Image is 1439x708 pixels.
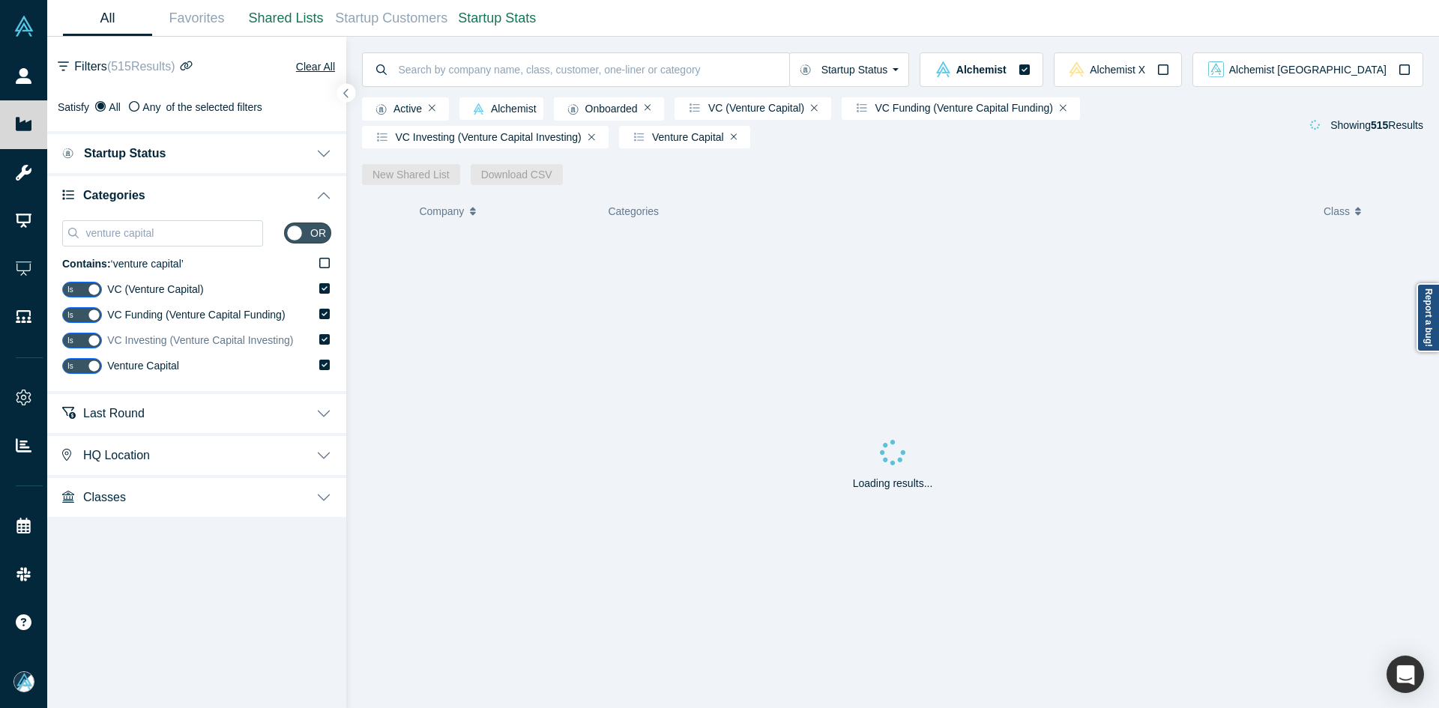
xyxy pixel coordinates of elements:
input: Search by company name, class, customer, one-liner or category [397,52,789,87]
button: Startup Status [47,131,346,173]
img: Alchemist Vault Logo [13,16,34,37]
button: HQ Location [47,433,346,475]
button: Remove Filter [645,103,651,113]
img: Startup status [567,103,579,115]
span: Any [142,101,160,113]
span: Classes [83,490,126,504]
span: Alchemist [466,103,537,115]
img: Mia Scott's Account [13,671,34,692]
span: Class [1324,196,1350,227]
span: VC Investing (Venture Capital Investing) [107,334,293,346]
span: Venture Capital [107,360,179,372]
button: Classes [47,475,346,517]
button: Remove Filter [588,132,595,142]
span: VC Funding (Venture Capital Funding) [107,309,285,321]
span: HQ Location [83,448,150,462]
button: alchemist_aj Vault LogoAlchemist [GEOGRAPHIC_DATA] [1192,52,1423,87]
span: Active [369,103,422,115]
input: Search Categories [84,223,262,243]
span: VC (Venture Capital) [681,103,804,113]
button: Download CSV [471,164,563,185]
span: Venture Capital [626,132,724,142]
button: Categories [47,173,346,215]
span: Company [419,196,464,227]
span: Alchemist X [1090,64,1145,75]
span: All [109,101,121,113]
span: VC Funding (Venture Capital Funding) [848,103,1053,113]
button: Remove Filter [731,132,737,142]
span: Startup Status [84,146,166,160]
button: New Shared List [362,164,460,185]
button: Remove Filter [811,103,818,113]
span: Categories [608,205,659,217]
span: Filters [74,58,175,76]
span: Alchemist [GEOGRAPHIC_DATA] [1229,64,1387,75]
button: Clear All [295,58,336,76]
a: All [63,1,152,36]
img: Startup status [62,148,73,160]
button: Remove Filter [1060,103,1067,113]
p: Loading results... [853,476,933,491]
button: Remove Filter [429,103,435,113]
span: Last Round [83,406,145,420]
img: Startup status [800,64,811,76]
span: Onboarded [561,103,638,115]
span: Showing Results [1330,119,1423,131]
span: ( 515 Results) [107,60,175,73]
span: ‘ venture capital ’ [62,258,184,270]
button: Class [1324,196,1413,227]
img: alchemist_aj Vault Logo [1208,61,1224,77]
strong: 515 [1371,119,1388,131]
a: Startup Customers [331,1,453,36]
img: alchemist Vault Logo [935,61,951,77]
a: Startup Stats [453,1,542,36]
a: Shared Lists [241,1,331,36]
img: alchemistx Vault Logo [1069,61,1084,77]
img: Startup status [375,103,387,115]
img: alchemist Vault Logo [473,103,484,115]
b: Contains: [62,258,111,270]
span: Categories [83,188,145,202]
span: VC (Venture Capital) [107,283,203,295]
a: Report a bug! [1417,283,1439,352]
span: Alchemist [956,64,1007,75]
span: VC Investing (Venture Capital Investing) [369,132,582,142]
button: alchemist Vault LogoAlchemist [920,52,1043,87]
a: Favorites [152,1,241,36]
button: Startup Status [789,52,910,87]
div: Satisfy of the selected filters [58,100,336,115]
button: alchemistx Vault LogoAlchemist X [1054,52,1182,87]
button: Company [419,196,592,227]
button: Last Round [47,391,346,433]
